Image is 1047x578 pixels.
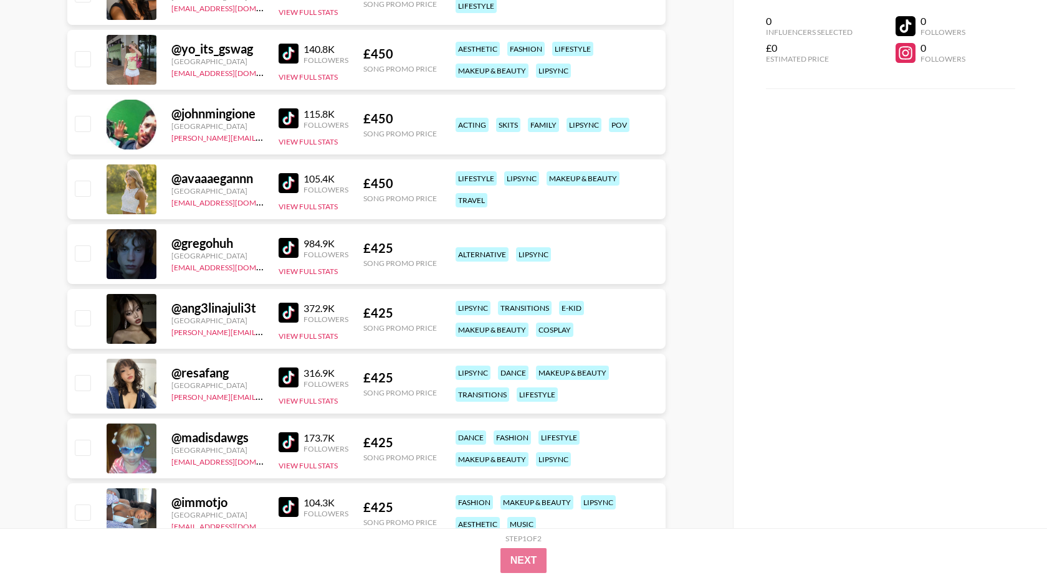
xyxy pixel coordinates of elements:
div: £ 425 [363,240,437,256]
div: transitions [498,301,552,315]
div: Followers [304,509,348,518]
div: fashion [456,495,493,509]
div: lipsync [504,171,539,186]
iframe: Drift Widget Chat Controller [985,516,1032,563]
div: 372.9K [304,302,348,315]
div: Followers [920,54,965,64]
div: Influencers Selected [766,27,853,37]
div: dance [456,430,486,445]
img: TikTok [279,432,299,452]
div: alternative [456,247,509,262]
a: [EMAIL_ADDRESS][DOMAIN_NAME] [171,196,297,207]
div: 173.7K [304,432,348,444]
div: [GEOGRAPHIC_DATA] [171,316,264,325]
div: Song Promo Price [363,64,437,73]
div: lipsync [456,366,490,380]
div: Song Promo Price [363,388,437,397]
div: Followers [304,55,348,65]
div: makeup & beauty [456,64,528,78]
button: View Full Stats [279,267,338,276]
button: View Full Stats [279,526,338,535]
div: lipsync [581,495,616,509]
div: @ madisdawgs [171,430,264,445]
div: £ 425 [363,500,437,515]
div: 105.4K [304,173,348,185]
div: £ 450 [363,46,437,62]
div: aesthetic [456,517,500,531]
div: music [507,517,536,531]
div: Estimated Price [766,54,853,64]
div: Step 1 of 2 [505,534,542,543]
div: lifestyle [517,387,558,402]
button: View Full Stats [279,461,338,470]
div: Followers [304,444,348,453]
a: [EMAIL_ADDRESS][DOMAIN_NAME] [171,66,297,78]
div: Song Promo Price [363,518,437,527]
button: View Full Stats [279,331,338,341]
a: [EMAIL_ADDRESS][DOMAIN_NAME] [171,1,297,13]
img: TikTok [279,44,299,64]
a: [EMAIL_ADDRESS][DOMAIN_NAME] [171,260,297,272]
div: pov [609,118,629,132]
div: makeup & beauty [536,366,609,380]
div: lipsync [536,452,571,467]
div: lipsync [567,118,601,132]
img: TikTok [279,497,299,517]
div: Song Promo Price [363,194,437,203]
button: View Full Stats [279,202,338,211]
div: Followers [304,185,348,194]
div: £ 425 [363,305,437,321]
button: View Full Stats [279,396,338,405]
div: 115.8K [304,108,348,120]
div: makeup & beauty [456,452,528,467]
div: aesthetic [456,42,500,56]
div: lipsync [516,247,551,262]
div: @ resafang [171,365,264,381]
div: [GEOGRAPHIC_DATA] [171,121,264,131]
div: lifestyle [456,171,497,186]
div: lifestyle [552,42,593,56]
div: fashion [494,430,531,445]
div: 0 [920,15,965,27]
div: Song Promo Price [363,323,437,333]
button: Next [500,548,547,573]
div: £0 [766,42,853,54]
div: [GEOGRAPHIC_DATA] [171,186,264,196]
div: £ 450 [363,111,437,126]
div: lipsync [456,301,490,315]
div: lifestyle [538,430,580,445]
div: lipsync [536,64,571,78]
div: @ yo_its_gswag [171,41,264,57]
div: 984.9K [304,237,348,250]
div: makeup & beauty [456,323,528,337]
div: fashion [507,42,545,56]
div: Followers [304,120,348,130]
div: e-kid [559,301,584,315]
button: View Full Stats [279,137,338,146]
div: £ 450 [363,176,437,191]
div: cosplay [536,323,573,337]
div: @ johnmingione [171,106,264,121]
div: dance [498,366,528,380]
button: View Full Stats [279,7,338,17]
div: skits [496,118,520,132]
div: transitions [456,387,509,402]
img: TikTok [279,238,299,258]
div: travel [456,193,487,207]
a: [PERSON_NAME][EMAIL_ADDRESS][DOMAIN_NAME] [171,131,356,143]
a: [EMAIL_ADDRESS][DOMAIN_NAME] [171,519,297,531]
div: Followers [304,250,348,259]
div: £ 425 [363,435,437,450]
div: [GEOGRAPHIC_DATA] [171,381,264,390]
a: [PERSON_NAME][EMAIL_ADDRESS][DOMAIN_NAME] [171,390,356,402]
img: TikTok [279,108,299,128]
a: [EMAIL_ADDRESS][DOMAIN_NAME] [171,455,297,467]
img: TikTok [279,173,299,193]
div: family [528,118,559,132]
img: TikTok [279,303,299,323]
img: TikTok [279,367,299,387]
button: View Full Stats [279,72,338,82]
div: Song Promo Price [363,258,437,268]
div: makeup & beauty [500,495,573,509]
div: 316.9K [304,367,348,379]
